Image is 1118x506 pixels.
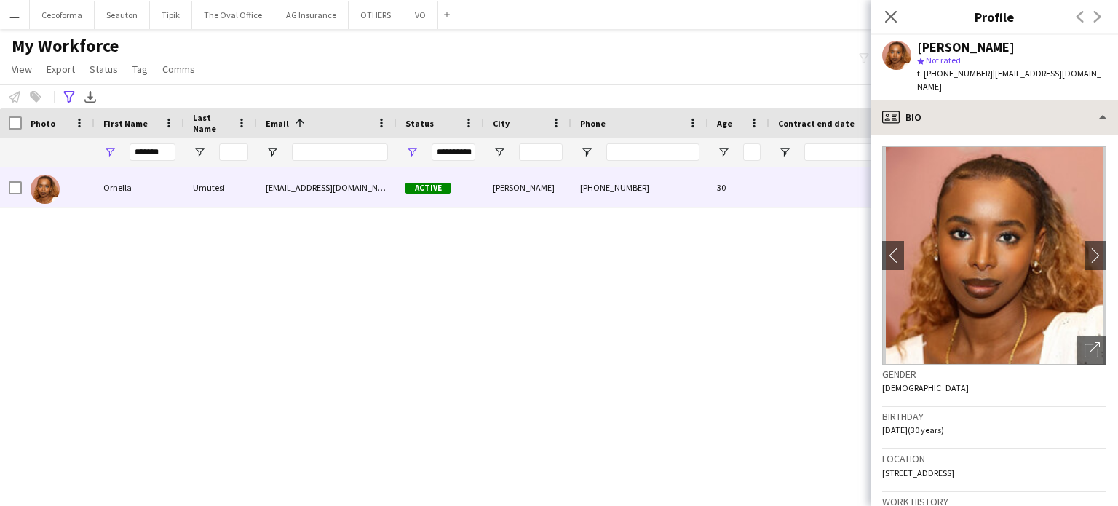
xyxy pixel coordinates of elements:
input: Contract end date Filter Input [804,143,906,161]
div: [PHONE_NUMBER] [571,167,708,207]
div: Bio [871,100,1118,135]
span: Not rated [926,55,961,66]
button: Tipik [150,1,192,29]
button: Open Filter Menu [580,146,593,159]
button: Open Filter Menu [193,146,206,159]
button: VO [403,1,438,29]
span: City [493,118,510,129]
div: Umutesi [184,167,257,207]
span: Tag [132,63,148,76]
span: Contract end date [778,118,855,129]
input: First Name Filter Input [130,143,175,161]
span: Photo [31,118,55,129]
input: Email Filter Input [292,143,388,161]
span: [DEMOGRAPHIC_DATA] [882,382,969,393]
span: Status [405,118,434,129]
span: Status [90,63,118,76]
span: Last Name [193,112,231,134]
h3: Location [882,452,1106,465]
a: Comms [156,60,201,79]
button: AG Insurance [274,1,349,29]
span: Export [47,63,75,76]
span: Phone [580,118,606,129]
button: Open Filter Menu [493,146,506,159]
input: Phone Filter Input [606,143,699,161]
button: The Oval Office [192,1,274,29]
a: Tag [127,60,154,79]
a: Export [41,60,81,79]
span: [DATE] (30 years) [882,424,944,435]
a: Status [84,60,124,79]
app-action-btn: Advanced filters [60,88,78,106]
div: 30 [708,167,769,207]
div: [EMAIL_ADDRESS][DOMAIN_NAME] [257,167,397,207]
img: Crew avatar or photo [882,146,1106,365]
span: | [EMAIL_ADDRESS][DOMAIN_NAME] [917,68,1101,92]
div: [PERSON_NAME] [917,41,1015,54]
span: View [12,63,32,76]
button: Seauton [95,1,150,29]
span: My Workforce [12,35,119,57]
button: OTHERS [349,1,403,29]
div: Ornella [95,167,184,207]
button: Open Filter Menu [103,146,116,159]
h3: Birthday [882,410,1106,423]
input: Age Filter Input [743,143,761,161]
span: Comms [162,63,195,76]
div: [PERSON_NAME] [484,167,571,207]
h3: Profile [871,7,1118,26]
span: First Name [103,118,148,129]
span: t. [PHONE_NUMBER] [917,68,993,79]
button: Open Filter Menu [778,146,791,159]
button: Open Filter Menu [717,146,730,159]
span: [STREET_ADDRESS] [882,467,954,478]
a: View [6,60,38,79]
input: City Filter Input [519,143,563,161]
span: Email [266,118,289,129]
button: Cecoforma [30,1,95,29]
span: Active [405,183,451,194]
button: Open Filter Menu [266,146,279,159]
img: Ornella Umutesi [31,175,60,204]
input: Last Name Filter Input [219,143,248,161]
div: Open photos pop-in [1077,336,1106,365]
h3: Gender [882,368,1106,381]
button: Open Filter Menu [405,146,419,159]
span: Age [717,118,732,129]
app-action-btn: Export XLSX [82,88,99,106]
